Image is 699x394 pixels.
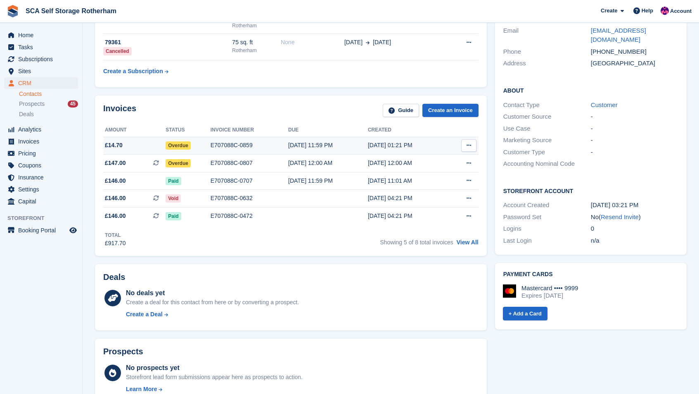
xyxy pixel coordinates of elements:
[22,4,120,18] a: SCA Self Storage Rotherham
[103,272,125,282] h2: Deals
[503,271,678,278] h2: Payment cards
[105,141,123,150] span: £14.70
[380,239,453,246] span: Showing 5 of 8 total invoices
[166,159,191,167] span: Overdue
[4,41,78,53] a: menu
[344,38,363,47] span: [DATE]
[503,26,591,45] div: Email
[503,186,678,195] h2: Storefront Account
[19,100,78,108] a: Prospects 45
[7,214,82,222] span: Storefront
[591,236,678,246] div: n/a
[166,124,210,137] th: Status
[7,5,19,17] img: stora-icon-8386f47178a22dfd0bd8f6a31ec36ba5ce8667c1dd55bd0f319d3a0aa187defe.svg
[126,363,303,373] div: No prospects yet
[4,53,78,65] a: menu
[126,385,303,394] a: Learn More
[368,141,448,150] div: [DATE] 01:21 PM
[503,86,678,94] h2: About
[103,124,166,137] th: Amount
[103,38,232,47] div: 79361
[4,196,78,207] a: menu
[4,172,78,183] a: menu
[288,141,368,150] div: [DATE] 11:59 PM
[591,101,618,108] a: Customer
[4,160,78,171] a: menu
[105,232,126,239] div: Total
[126,385,157,394] div: Learn More
[126,298,299,307] div: Create a deal for this contact from here or by converting a prospect.
[166,177,181,185] span: Paid
[591,224,678,234] div: 0
[18,29,68,41] span: Home
[591,47,678,57] div: [PHONE_NUMBER]
[368,177,448,185] div: [DATE] 11:01 AM
[103,67,163,76] div: Create a Subscription
[503,224,591,234] div: Logins
[211,194,288,203] div: E707088C-0632
[68,100,78,107] div: 45
[18,65,68,77] span: Sites
[18,124,68,135] span: Analytics
[105,159,126,167] span: £147.00
[18,77,68,89] span: CRM
[591,27,646,43] a: [EMAIL_ADDRESS][DOMAIN_NAME]
[368,159,448,167] div: [DATE] 12:00 AM
[18,160,68,171] span: Coupons
[642,7,653,15] span: Help
[599,213,641,220] span: ( )
[368,212,448,220] div: [DATE] 04:21 PM
[232,47,281,54] div: Rotherham
[166,141,191,150] span: Overdue
[18,41,68,53] span: Tasks
[373,38,391,47] span: [DATE]
[4,148,78,159] a: menu
[4,184,78,195] a: menu
[591,112,678,122] div: -
[288,159,368,167] div: [DATE] 12:00 AM
[503,124,591,134] div: Use Case
[103,64,168,79] a: Create a Subscription
[503,47,591,57] div: Phone
[601,213,639,220] a: Resend Invite
[503,136,591,145] div: Marketing Source
[232,22,281,29] div: Rotherham
[503,112,591,122] div: Customer Source
[126,373,303,382] div: Storefront lead form submissions appear here as prospects to action.
[103,47,132,55] div: Cancelled
[126,310,163,319] div: Create a Deal
[103,347,143,356] h2: Prospects
[591,59,678,68] div: [GEOGRAPHIC_DATA]
[503,213,591,222] div: Password Set
[19,110,78,119] a: Deals
[281,38,344,47] div: None
[105,194,126,203] span: £146.00
[661,7,669,15] img: Sam Chapman
[4,136,78,147] a: menu
[368,194,448,203] div: [DATE] 04:21 PM
[105,239,126,248] div: £917.70
[232,38,281,47] div: 75 sq. ft
[521,292,578,299] div: Expires [DATE]
[288,124,368,137] th: Due
[503,201,591,210] div: Account Created
[591,213,678,222] div: No
[126,310,299,319] a: Create a Deal
[4,65,78,77] a: menu
[383,104,419,117] a: Guide
[18,196,68,207] span: Capital
[368,124,448,137] th: Created
[591,124,678,134] div: -
[18,184,68,195] span: Settings
[166,212,181,220] span: Paid
[503,100,591,110] div: Contact Type
[19,110,34,118] span: Deals
[4,77,78,89] a: menu
[457,239,479,246] a: View All
[211,177,288,185] div: E707088C-0707
[670,7,692,15] span: Account
[18,172,68,183] span: Insurance
[126,288,299,298] div: No deals yet
[422,104,479,117] a: Create an Invoice
[211,159,288,167] div: E707088C-0807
